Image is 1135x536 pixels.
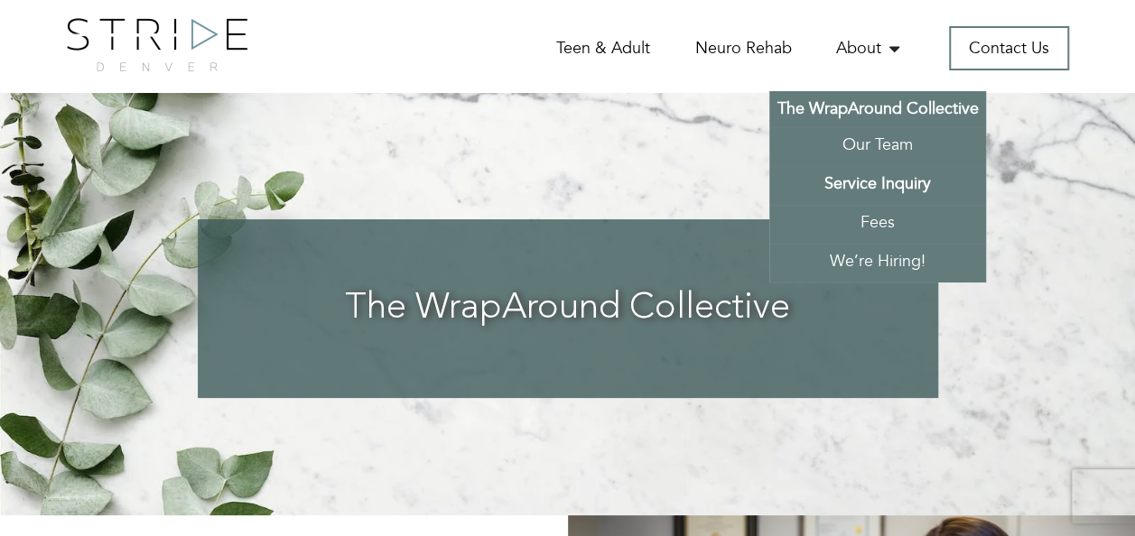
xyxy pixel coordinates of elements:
[67,18,247,71] img: logo.png
[769,127,986,166] a: Our Team
[836,37,904,60] a: About
[769,205,986,244] a: Fees
[769,91,986,127] a: The WrapAround Collective
[556,37,650,60] a: Teen & Adult
[234,287,902,330] h3: The WrapAround Collective
[769,166,986,205] a: Service Inquiry
[695,37,792,60] a: Neuro Rehab
[949,26,1069,70] a: Contact Us
[769,244,986,282] a: We’re Hiring!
